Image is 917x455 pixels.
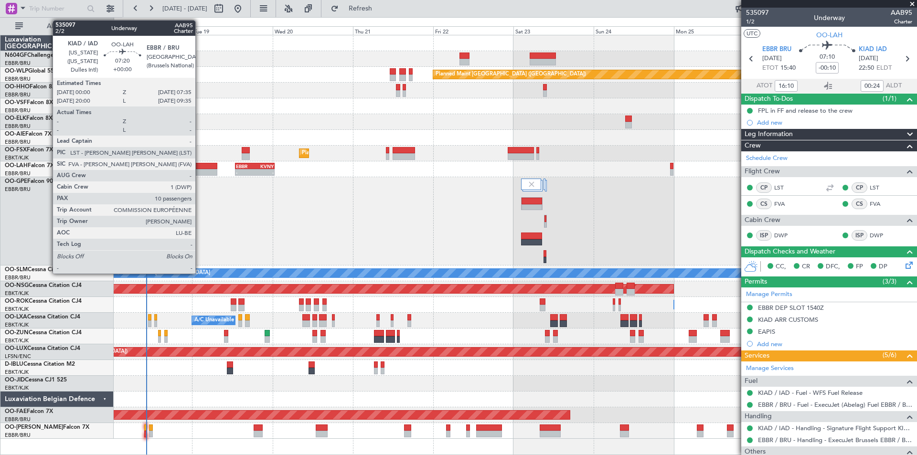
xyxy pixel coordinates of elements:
div: FPL in FF and release to the crew [758,106,853,115]
div: Sat 23 [513,26,594,35]
a: KIAD / IAD - Handling - Signature Flight Support KIAD / IAD [758,424,912,432]
div: Underway [814,13,845,23]
span: OO-NSG [5,283,29,288]
a: EBKT/KJK [5,321,29,328]
span: Services [745,350,769,361]
span: Flight Crew [745,166,780,177]
span: DP [879,262,887,272]
span: ALDT [886,81,902,91]
div: Planned Maint [GEOGRAPHIC_DATA] ([GEOGRAPHIC_DATA]) [436,67,586,82]
span: CC, [776,262,786,272]
span: OO-LXA [5,314,27,320]
a: OO-GPEFalcon 900EX EASy II [5,179,84,184]
span: OO-SLM [5,267,28,273]
span: 15:40 [780,63,796,73]
span: ETOT [762,63,778,73]
a: EBBR/BRU [5,432,31,439]
span: OO-ROK [5,298,29,304]
input: --:-- [861,80,884,92]
span: OO-ELK [5,116,26,121]
div: Fri 22 [433,26,513,35]
span: EBBR BRU [762,45,791,54]
span: OO-GPE [5,179,27,184]
div: KIAD ARR CUSTOMS [758,316,818,324]
a: EBBR/BRU [5,75,31,83]
div: Sun 24 [594,26,674,35]
a: LST [870,183,891,192]
span: OO-FSX [5,147,27,153]
span: OO-VSF [5,100,27,106]
a: EBKT/KJK [5,290,29,297]
div: Mon 25 [674,26,754,35]
span: 535097 [746,8,769,18]
span: [DATE] - [DATE] [162,4,207,13]
a: N604GFChallenger 604 [5,53,68,58]
span: OO-LAH [5,163,28,169]
a: OO-ZUNCessna Citation CJ4 [5,330,82,336]
span: Permits [745,276,767,287]
a: EBBR/BRU [5,60,31,67]
a: OO-VSFFalcon 8X [5,100,53,106]
div: Wed 20 [273,26,353,35]
span: Crew [745,140,761,151]
a: EBBR/BRU [5,138,31,146]
a: KIAD / IAD - Fuel - WFS Fuel Release [758,389,863,397]
span: [DATE] [859,54,878,63]
div: KVNY [255,163,274,169]
a: OO-SLMCessna Citation XLS [5,267,81,273]
span: All Aircraft [25,23,101,30]
a: DWP [774,231,796,240]
div: Mon 18 [112,26,192,35]
a: EBBR/BRU [5,186,31,193]
a: OO-LUXCessna Citation CJ4 [5,346,80,351]
a: FVA [774,200,796,208]
button: All Aircraft [11,19,104,34]
a: DWP [870,231,891,240]
a: OO-LXACessna Citation CJ4 [5,314,80,320]
span: (5/6) [883,350,896,360]
a: EBBR / BRU - Handling - ExecuJet Brussels EBBR / BRU [758,436,912,444]
div: Planned Maint Kortrijk-[GEOGRAPHIC_DATA] [302,146,413,160]
span: Refresh [341,5,381,12]
a: Schedule Crew [746,154,788,163]
a: OO-ELKFalcon 8X [5,116,53,121]
img: gray-close.svg [527,180,536,189]
a: EBBR/BRU [5,123,31,130]
a: FVA [870,200,891,208]
a: OO-WLPGlobal 5500 [5,68,61,74]
a: EBBR/BRU [5,170,31,177]
a: EBKT/KJK [5,337,29,344]
span: (3/3) [883,276,896,286]
span: ATOT [757,81,772,91]
a: EBBR/BRU [5,274,31,281]
span: OO-LUX [5,346,27,351]
a: OO-FAEFalcon 7X [5,409,53,414]
div: [DATE] [116,19,132,27]
a: D-IBLUCessna Citation M2 [5,361,75,367]
a: EBBR / BRU - Fuel - ExecuJet (Abelag) Fuel EBBR / BRU [758,401,912,409]
span: OO-JID [5,377,25,383]
div: Add new [757,118,912,127]
span: Leg Information [745,129,793,140]
a: OO-JIDCessna CJ1 525 [5,377,67,383]
a: OO-LAHFalcon 7X [5,163,54,169]
span: OO-ZUN [5,330,29,336]
div: Tue 19 [192,26,272,35]
span: 07:10 [820,53,835,62]
span: OO-LAH [816,30,842,40]
a: OO-ROKCessna Citation CJ4 [5,298,82,304]
span: [DATE] [762,54,782,63]
span: DFC, [826,262,840,272]
span: D-IBLU [5,361,23,367]
a: OO-AIEFalcon 7X [5,131,52,137]
a: EBBR/BRU [5,107,31,114]
a: OO-[PERSON_NAME]Falcon 7X [5,424,89,430]
span: OO-AIE [5,131,25,137]
div: EAPIS [758,328,775,336]
span: 1/2 [746,18,769,26]
div: Add new [757,340,912,348]
div: CS [852,199,867,209]
a: EBBR/BRU [5,91,31,98]
div: CS [756,199,772,209]
button: Refresh [326,1,384,16]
